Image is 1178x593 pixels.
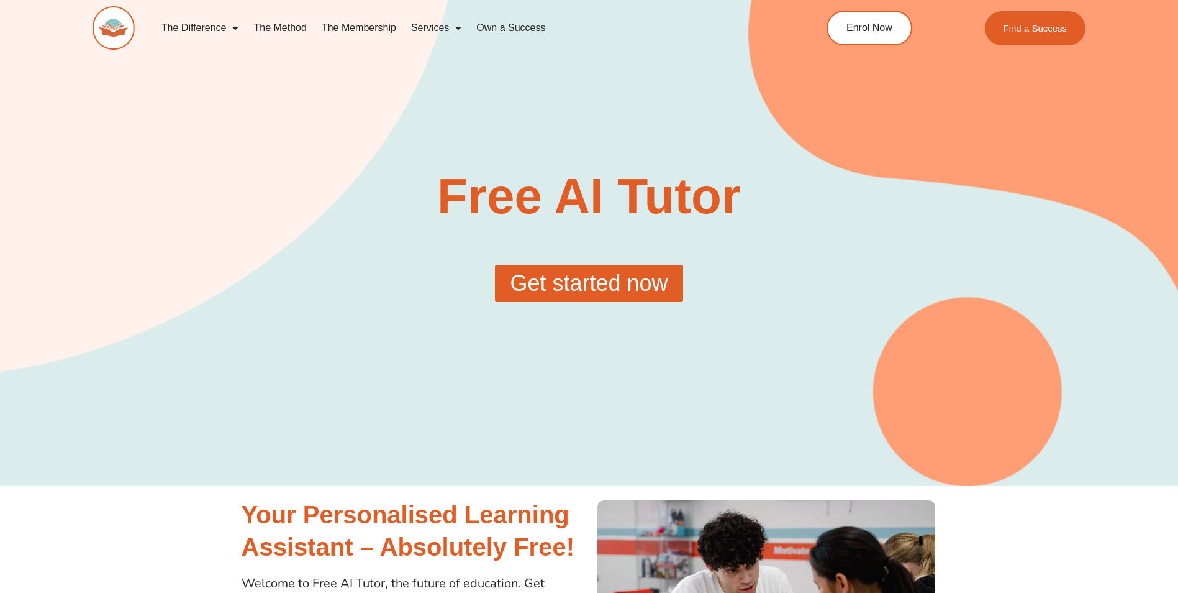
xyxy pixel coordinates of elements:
span: Enrol Now [846,23,892,33]
a: Get started now [495,265,682,302]
a: The Membership [314,14,404,42]
a: The Difference [154,14,247,42]
a: The Method [246,14,314,42]
span: Get started now [510,272,668,295]
span: Find a Success [1004,24,1067,33]
a: Enrol Now [827,11,912,45]
a: Own a Success [469,14,553,42]
h2: Your Personalised Learning Assistant – Absolutely Free! [242,499,583,563]
nav: Menu [154,14,770,42]
h1: Free AI Tutor [337,172,841,221]
a: Find a Success [985,11,1086,45]
a: Services [404,14,469,42]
